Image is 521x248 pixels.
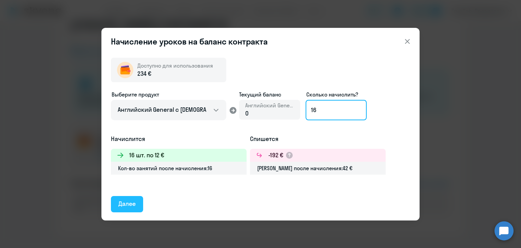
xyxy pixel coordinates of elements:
div: Кол-во занятий после начисления: 16 [111,162,247,175]
div: [PERSON_NAME] после начисления: 42 € [250,162,386,175]
h3: 16 шт. по 12 € [129,151,164,160]
span: 0 [245,109,249,117]
span: Текущий баланс [239,90,300,99]
span: Сколько начислить? [306,91,358,98]
span: 234 € [137,69,151,78]
h5: Начислится [111,135,247,143]
h3: -192 € [268,151,283,160]
button: Далее [111,196,143,212]
span: Выберите продукт [112,91,159,98]
header: Начисление уроков на баланс контракта [101,36,420,47]
span: Английский General [245,102,294,109]
img: wallet-circle.png [117,62,133,78]
h5: Спишется [250,135,386,143]
div: Далее [118,199,136,208]
span: Доступно для использования [137,62,213,69]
